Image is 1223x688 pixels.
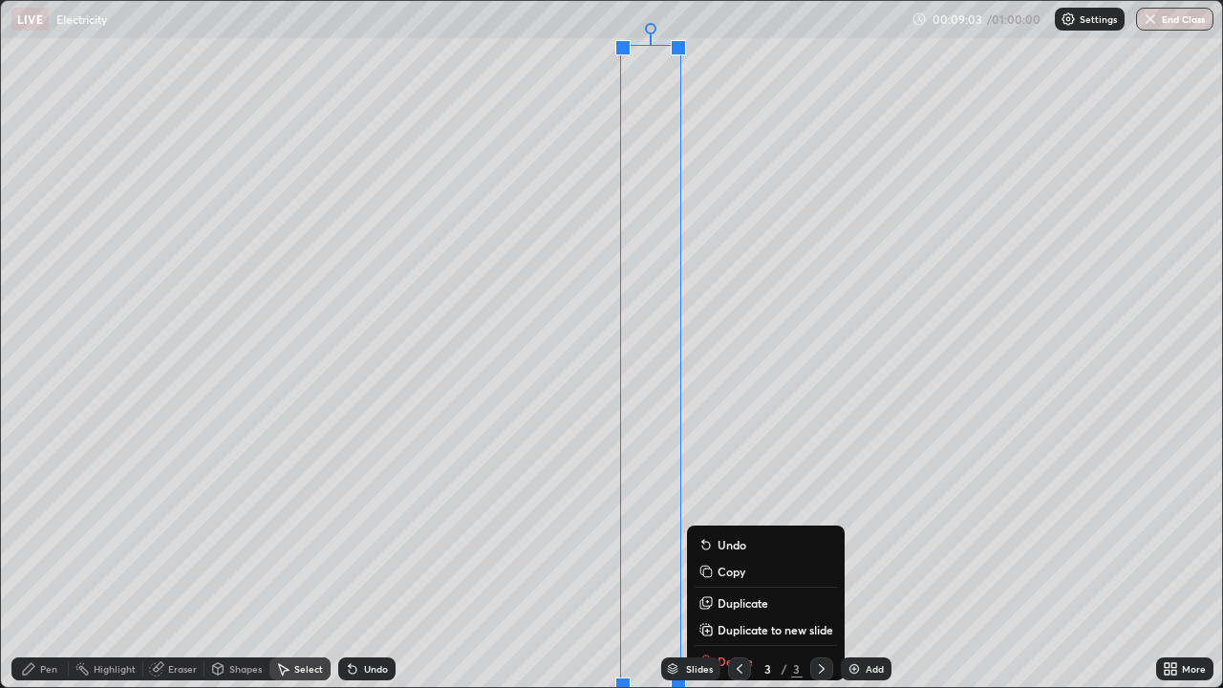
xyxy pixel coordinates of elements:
p: Electricity [56,11,107,27]
p: Duplicate to new slide [718,622,833,637]
div: Highlight [94,664,136,674]
button: Undo [695,533,837,556]
p: Settings [1080,14,1117,24]
div: Add [866,664,884,674]
img: class-settings-icons [1061,11,1076,27]
div: Pen [40,664,57,674]
p: Undo [718,537,746,552]
div: Slides [686,664,713,674]
img: end-class-cross [1143,11,1158,27]
button: Duplicate to new slide [695,618,837,641]
p: Duplicate [718,595,768,611]
img: add-slide-button [847,661,862,677]
p: LIVE [17,11,43,27]
div: Undo [364,664,388,674]
div: 3 [759,663,778,675]
div: Shapes [229,664,262,674]
div: More [1182,664,1206,674]
button: End Class [1136,8,1213,31]
div: 3 [791,660,803,677]
div: / [782,663,787,675]
button: Duplicate [695,591,837,614]
p: Copy [718,564,745,579]
button: Copy [695,560,837,583]
div: Select [294,664,323,674]
div: Eraser [168,664,197,674]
